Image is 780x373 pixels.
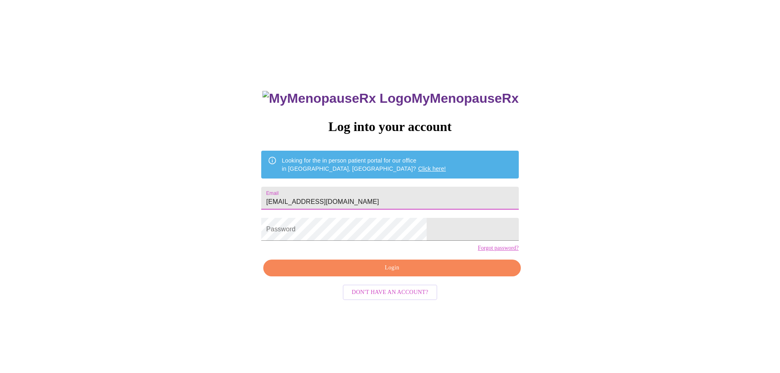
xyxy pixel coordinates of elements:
[341,288,439,295] a: Don't have an account?
[343,285,437,301] button: Don't have an account?
[478,245,519,251] a: Forgot password?
[273,263,511,273] span: Login
[418,165,446,172] a: Click here!
[261,119,518,134] h3: Log into your account
[282,153,446,176] div: Looking for the in person patient portal for our office in [GEOGRAPHIC_DATA], [GEOGRAPHIC_DATA]?
[262,91,519,106] h3: MyMenopauseRx
[262,91,411,106] img: MyMenopauseRx Logo
[263,260,520,276] button: Login
[352,287,428,298] span: Don't have an account?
